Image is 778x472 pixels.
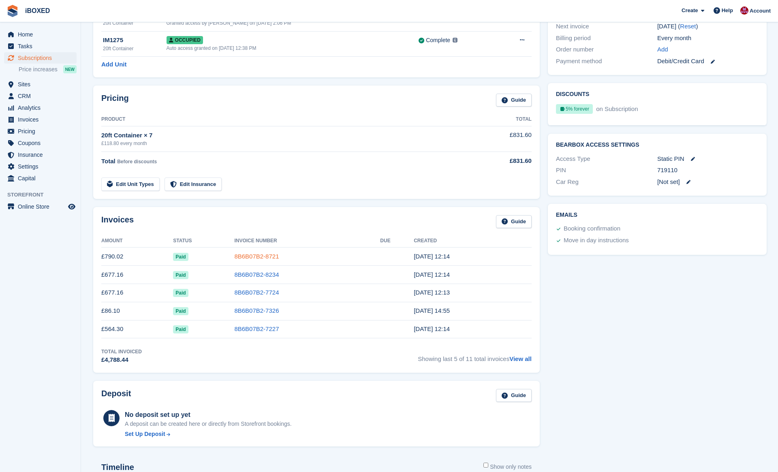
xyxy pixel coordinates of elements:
[414,289,450,296] time: 2025-07-18 11:13:53 UTC
[594,105,638,112] span: on Subscription
[101,177,160,191] a: Edit Unit Types
[657,154,759,164] div: Static PIN
[173,289,188,297] span: Paid
[101,284,173,302] td: £677.16
[234,235,380,248] th: Invoice Number
[680,23,696,30] a: Reset
[173,235,234,248] th: Status
[496,215,532,229] a: Guide
[4,161,77,172] a: menu
[4,114,77,125] a: menu
[414,253,450,260] time: 2025-09-18 11:14:41 UTC
[18,102,66,113] span: Analytics
[125,430,165,438] div: Set Up Deposit
[101,248,173,266] td: £790.02
[657,45,668,54] a: Add
[103,45,167,52] div: 20ft Container
[18,137,66,149] span: Coupons
[4,126,77,137] a: menu
[101,320,173,338] td: £564.30
[101,463,134,472] h2: Timeline
[496,389,532,402] a: Guide
[657,166,759,175] div: 719110
[101,215,134,229] h2: Invoices
[18,52,66,64] span: Subscriptions
[234,307,279,314] a: 8B6B07B2-7326
[4,102,77,113] a: menu
[556,57,657,66] div: Payment method
[4,52,77,64] a: menu
[556,177,657,187] div: Car Reg
[4,137,77,149] a: menu
[414,235,532,248] th: Created
[465,126,532,152] td: £831.60
[101,131,465,140] div: 20ft Container × 7
[750,7,771,15] span: Account
[101,113,465,126] th: Product
[496,94,532,107] a: Guide
[167,19,419,27] div: Granted access by [PERSON_NAME] on [DATE] 2:06 PM
[101,348,142,355] div: Total Invoiced
[657,34,759,43] div: Every month
[234,271,279,278] a: 8B6B07B2-8234
[380,235,414,248] th: Due
[103,36,167,45] div: IM1275
[22,4,53,17] a: iBOXED
[4,90,77,102] a: menu
[18,29,66,40] span: Home
[103,19,167,27] div: 20ft Container
[682,6,698,15] span: Create
[18,41,66,52] span: Tasks
[19,65,77,74] a: Price increases NEW
[101,389,131,402] h2: Deposit
[63,65,77,73] div: NEW
[556,154,657,164] div: Access Type
[414,307,450,314] time: 2025-06-25 13:55:52 UTC
[19,66,58,73] span: Price increases
[18,114,66,125] span: Invoices
[234,289,279,296] a: 8B6B07B2-7724
[173,325,188,333] span: Paid
[483,463,532,471] label: Show only notes
[483,463,488,468] input: Show only notes
[125,420,292,428] p: A deposit can be created here or directly from Storefront bookings.
[18,173,66,184] span: Capital
[101,235,173,248] th: Amount
[564,224,620,234] div: Booking confirmation
[6,5,19,17] img: stora-icon-8386f47178a22dfd0bd8f6a31ec36ba5ce8667c1dd55bd0f319d3a0aa187defe.svg
[4,201,77,212] a: menu
[556,166,657,175] div: PIN
[657,22,759,31] div: [DATE] ( )
[414,325,450,332] time: 2025-06-18 11:14:41 UTC
[657,177,759,187] div: [Not set]
[556,212,759,218] h2: Emails
[4,29,77,40] a: menu
[4,173,77,184] a: menu
[556,34,657,43] div: Billing period
[465,113,532,126] th: Total
[18,161,66,172] span: Settings
[556,104,593,114] div: 5% forever
[18,90,66,102] span: CRM
[4,41,77,52] a: menu
[556,45,657,54] div: Order number
[414,271,450,278] time: 2025-08-18 11:14:46 UTC
[101,355,142,365] div: £4,788.44
[234,325,279,332] a: 8B6B07B2-7227
[426,36,450,45] div: Complete
[173,271,188,279] span: Paid
[453,38,457,43] img: icon-info-grey-7440780725fd019a000dd9b08b2336e03edf1995a4989e88bcd33f0948082b44.svg
[101,302,173,320] td: £86.10
[165,177,222,191] a: Edit Insurance
[101,140,465,147] div: £118.80 every month
[7,191,81,199] span: Storefront
[173,253,188,261] span: Paid
[722,6,733,15] span: Help
[18,149,66,160] span: Insurance
[101,158,115,164] span: Total
[556,22,657,31] div: Next invoice
[18,79,66,90] span: Sites
[234,253,279,260] a: 8B6B07B2-8721
[556,142,759,148] h2: BearBox Access Settings
[167,36,203,44] span: Occupied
